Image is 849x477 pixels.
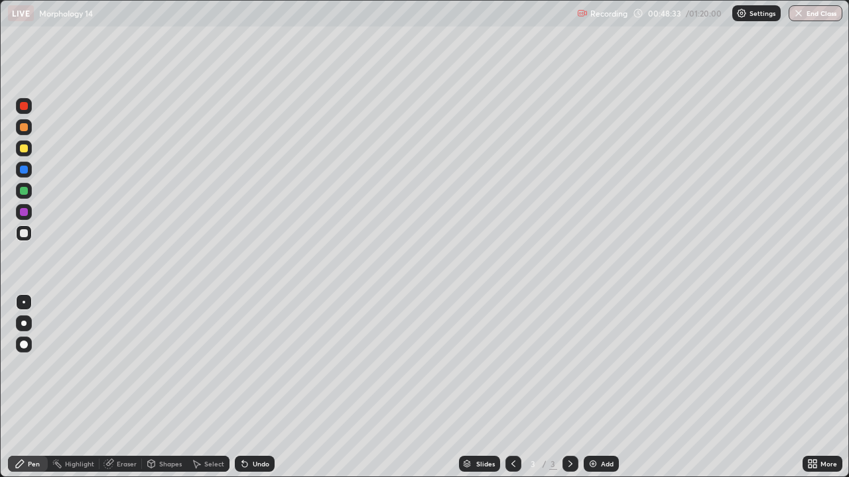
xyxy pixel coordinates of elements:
div: Select [204,460,224,467]
div: Pen [28,460,40,467]
div: Shapes [159,460,182,467]
div: Undo [253,460,269,467]
div: More [820,460,837,467]
button: End Class [789,5,842,21]
p: Recording [590,9,627,19]
div: Slides [476,460,495,467]
div: 3 [549,458,557,470]
img: class-settings-icons [736,8,747,19]
div: Add [601,460,614,467]
div: Highlight [65,460,94,467]
p: LIVE [12,8,30,19]
img: end-class-cross [793,8,804,19]
div: / [543,460,547,468]
p: Settings [750,10,775,17]
img: recording.375f2c34.svg [577,8,588,19]
p: Morphology 14 [39,8,93,19]
div: Eraser [117,460,137,467]
img: add-slide-button [588,458,598,469]
div: 3 [527,460,540,468]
